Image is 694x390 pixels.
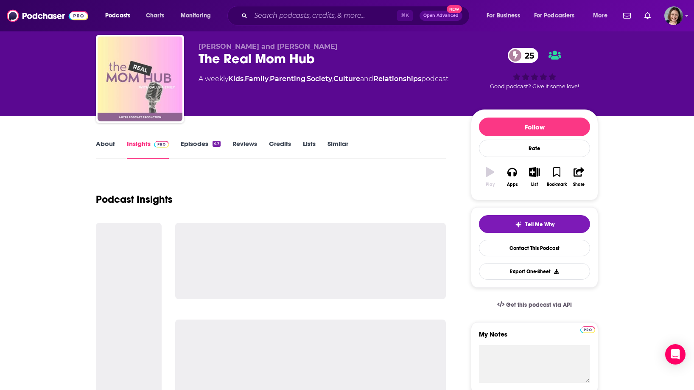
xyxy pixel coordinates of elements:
[7,8,88,24] img: Podchaser - Follow, Share and Rate Podcasts
[664,6,683,25] img: User Profile
[471,42,598,95] div: 25Good podcast? Give it some love!
[96,140,115,159] a: About
[481,9,531,22] button: open menu
[486,182,495,187] div: Play
[243,75,245,83] span: ,
[199,42,338,51] span: [PERSON_NAME] and [PERSON_NAME]
[529,9,587,22] button: open menu
[490,83,579,90] span: Good podcast? Give it some love!
[270,75,305,83] a: Parenting
[307,75,332,83] a: Society
[515,221,522,228] img: tell me why sparkle
[199,74,448,84] div: A weekly podcast
[534,10,575,22] span: For Podcasters
[501,162,523,192] button: Apps
[175,9,222,22] button: open menu
[213,141,221,147] div: 47
[479,330,590,345] label: My Notes
[641,8,654,23] a: Show notifications dropdown
[506,301,572,309] span: Get this podcast via API
[373,75,421,83] a: Relationships
[99,9,141,22] button: open menu
[105,10,130,22] span: Podcasts
[479,118,590,136] button: Follow
[420,11,462,21] button: Open AdvancedNew
[96,193,173,206] h1: Podcast Insights
[245,75,269,83] a: Family
[235,6,478,25] div: Search podcasts, credits, & more...
[487,10,520,22] span: For Business
[573,182,585,187] div: Share
[479,263,590,280] button: Export One-Sheet
[665,344,686,365] div: Open Intercom Messenger
[479,240,590,256] a: Contact This Podcast
[508,48,538,63] a: 25
[154,141,169,148] img: Podchaser Pro
[523,162,546,192] button: List
[531,182,538,187] div: List
[228,75,243,83] a: Kids
[479,162,501,192] button: Play
[251,9,397,22] input: Search podcasts, credits, & more...
[360,75,373,83] span: and
[181,10,211,22] span: Monitoring
[547,182,567,187] div: Bookmark
[580,325,595,333] a: Pro website
[140,9,169,22] a: Charts
[269,140,291,159] a: Credits
[327,140,348,159] a: Similar
[593,10,607,22] span: More
[479,140,590,157] div: Rate
[127,140,169,159] a: InsightsPodchaser Pro
[620,8,634,23] a: Show notifications dropdown
[423,14,459,18] span: Open Advanced
[490,295,579,315] a: Get this podcast via API
[525,221,554,228] span: Tell Me Why
[98,36,182,121] img: The Real Mom Hub
[303,140,316,159] a: Lists
[546,162,568,192] button: Bookmark
[580,326,595,333] img: Podchaser Pro
[269,75,270,83] span: ,
[332,75,333,83] span: ,
[516,48,538,63] span: 25
[146,10,164,22] span: Charts
[507,182,518,187] div: Apps
[587,9,618,22] button: open menu
[664,6,683,25] span: Logged in as micglogovac
[232,140,257,159] a: Reviews
[447,5,462,13] span: New
[305,75,307,83] span: ,
[397,10,413,21] span: ⌘ K
[181,140,221,159] a: Episodes47
[568,162,590,192] button: Share
[333,75,360,83] a: Culture
[664,6,683,25] button: Show profile menu
[479,215,590,233] button: tell me why sparkleTell Me Why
